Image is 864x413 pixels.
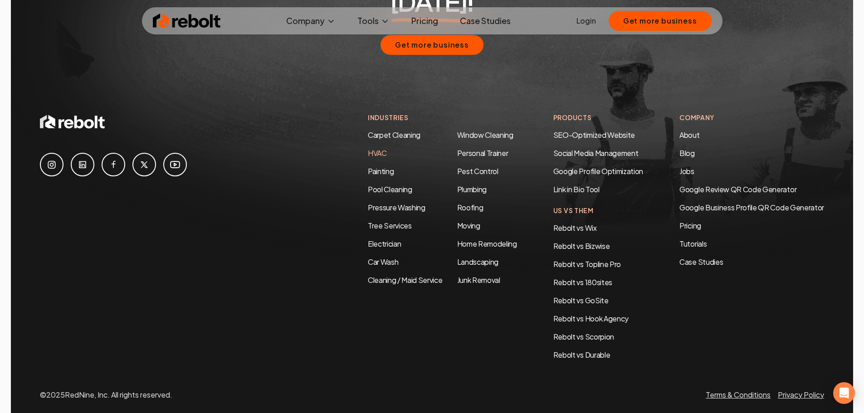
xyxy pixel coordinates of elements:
[679,238,824,249] a: Tutorials
[679,130,699,140] a: About
[279,12,343,30] button: Company
[553,148,639,158] a: Social Media Management
[778,390,824,399] a: Privacy Policy
[679,257,824,267] a: Case Studies
[350,12,397,30] button: Tools
[457,257,498,267] a: Landscaping
[368,166,394,176] a: Painting
[381,35,483,55] button: Get more business
[368,257,398,267] a: Car Wash
[457,185,487,194] a: Plumbing
[553,185,600,194] a: Link in Bio Tool
[553,130,635,140] a: SEO-Optimized Website
[457,239,517,248] a: Home Remodeling
[457,166,498,176] a: Pest Control
[553,166,643,176] a: Google Profile Optimization
[368,239,401,248] a: Electrician
[368,185,412,194] a: Pool Cleaning
[368,275,443,285] a: Cleaning / Maid Service
[679,113,824,122] h4: Company
[368,221,412,230] a: Tree Services
[553,296,609,305] a: Rebolt vs GoSite
[453,12,518,30] a: Case Studies
[553,241,610,251] a: Rebolt vs Bizwise
[679,185,796,194] a: Google Review QR Code Generator
[679,203,824,212] a: Google Business Profile QR Code Generator
[40,389,172,400] p: © 2025 RedNine, Inc. All rights reserved.
[368,130,420,140] a: Carpet Cleaning
[404,12,445,30] a: Pricing
[706,390,771,399] a: Terms & Conditions
[679,148,695,158] a: Blog
[553,113,643,122] h4: Products
[609,11,712,31] button: Get more business
[553,259,621,269] a: Rebolt vs Topline Pro
[553,350,610,360] a: Rebolt vs Durable
[457,275,500,285] a: Junk Removal
[553,277,612,287] a: Rebolt vs 180sites
[457,203,483,212] a: Roofing
[553,332,614,341] a: Rebolt vs Scorpion
[368,113,517,122] h4: Industries
[576,15,596,26] a: Login
[457,221,480,230] a: Moving
[553,206,643,215] h4: Us Vs Them
[553,223,597,233] a: Rebolt vs Wix
[368,148,387,158] a: HVAC
[153,12,221,30] img: Rebolt Logo
[368,203,425,212] a: Pressure Washing
[457,130,513,140] a: Window Cleaning
[679,166,694,176] a: Jobs
[833,382,855,404] div: Open Intercom Messenger
[679,220,824,231] a: Pricing
[457,148,508,158] a: Personal Trainer
[553,314,629,323] a: Rebolt vs Hook Agency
